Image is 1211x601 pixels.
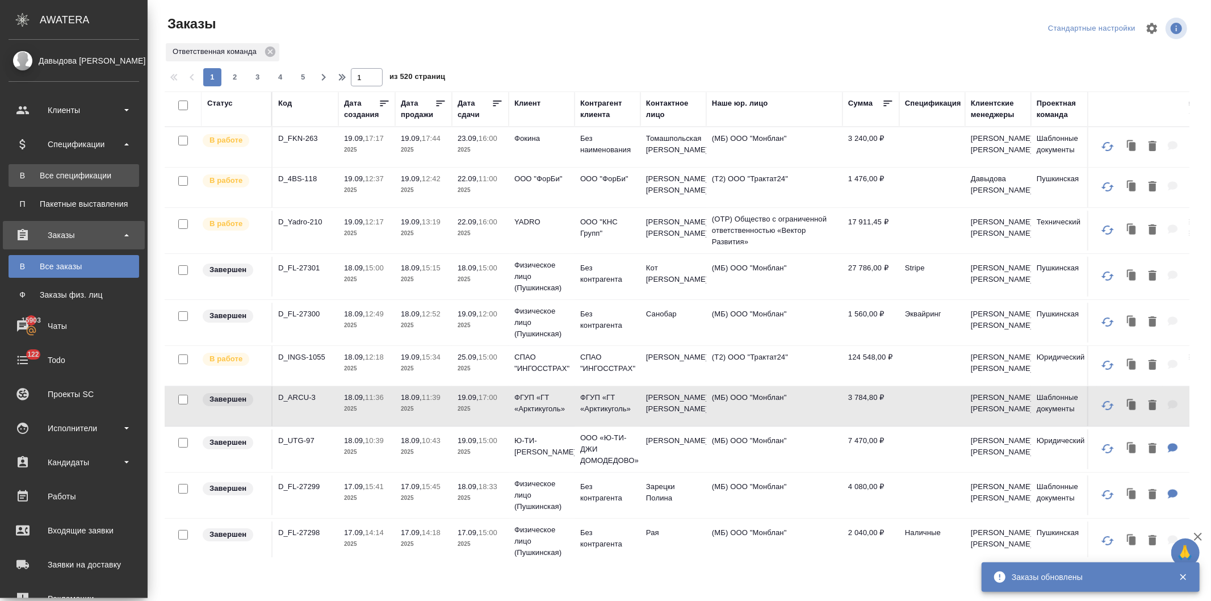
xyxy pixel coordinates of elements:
[209,437,246,448] p: Завершен
[422,353,441,361] p: 15:34
[646,98,701,120] div: Контактное лицо
[514,98,540,109] div: Клиент
[479,264,497,272] p: 15:00
[965,429,1031,469] td: [PERSON_NAME] [PERSON_NAME]
[209,394,246,405] p: Завершен
[20,349,46,360] span: 122
[514,352,569,374] p: СПАО "ИНГОССТРАХ"
[458,539,503,550] p: 2025
[580,392,635,415] p: ФГУП «ГТ «Арктикуголь»
[422,393,441,402] p: 11:39
[40,9,148,31] div: AWATERA
[1121,394,1143,418] button: Клонировать
[580,352,635,374] p: СПАО "ИНГОССТРАХ"
[14,170,133,181] div: Все спецификации
[458,174,479,183] p: 22.09,
[166,43,279,61] div: Ответственная команда
[401,228,446,239] p: 2025
[344,185,389,196] p: 2025
[1094,308,1121,336] button: Обновить
[202,173,266,189] div: Выставляет ПМ после принятия заказа от КМа
[640,521,706,561] td: Рая
[965,127,1031,167] td: [PERSON_NAME] [PERSON_NAME]
[9,255,139,278] a: ВВсе заказы
[706,346,843,386] td: (Т2) ООО "Трактат24"
[706,303,843,343] td: (МБ) ООО "Монблан"
[1121,219,1143,242] button: Клонировать
[843,475,899,515] td: 4 080,00 ₽
[479,393,497,402] p: 17:00
[401,310,422,318] p: 18.09,
[1031,211,1097,251] td: Технический
[209,529,246,540] p: Завершен
[344,310,365,318] p: 18.09,
[843,429,899,469] td: 7 470,00 ₽
[514,133,569,144] p: Фокина
[479,218,497,226] p: 16:00
[514,216,569,228] p: YADRO
[401,264,422,272] p: 18.09,
[278,435,333,446] p: D_UTG-97
[401,353,422,361] p: 19.09,
[401,539,446,550] p: 2025
[712,98,768,109] div: Наше юр. лицо
[422,264,441,272] p: 15:15
[165,15,216,33] span: Заказы
[971,98,1025,120] div: Клиентские менеджеры
[344,274,389,285] p: 2025
[365,264,384,272] p: 15:00
[278,481,333,493] p: D_FL-27299
[580,432,635,466] p: ООО «Ю-ТИ-ДЖИ ДОМОДЕДОВО»
[401,218,422,226] p: 19.09,
[209,353,242,365] p: В работе
[202,352,266,367] div: Выставляет ПМ после принятия заказа от КМа
[1121,176,1143,199] button: Клонировать
[479,482,497,491] p: 18:33
[1121,135,1143,158] button: Клонировать
[458,218,479,226] p: 22.09,
[202,308,266,324] div: Выставляет КМ при направлении счета или после выполнения всех работ/сдачи заказа клиенту. Окончат...
[640,475,706,515] td: Зарецки Полина
[3,380,145,408] a: Проекты SC
[580,173,635,185] p: ООО "ФорБи"
[401,403,446,415] p: 2025
[249,68,267,86] button: 3
[401,174,422,183] p: 19.09,
[401,185,446,196] p: 2025
[15,315,48,326] span: 15903
[401,446,446,458] p: 2025
[706,386,843,426] td: (МБ) ООО "Монблан"
[479,174,497,183] p: 11:00
[344,228,389,239] p: 2025
[1094,133,1121,160] button: Обновить
[899,257,965,297] td: Stripe
[514,392,569,415] p: ФГУП «ГТ «Арктикуголь»
[1121,529,1143,553] button: Клонировать
[479,310,497,318] p: 12:00
[580,481,635,504] p: Без контрагента
[401,144,446,156] p: 2025
[843,521,899,561] td: 2 040,00 ₽
[580,262,635,285] p: Без контрагента
[640,346,706,386] td: [PERSON_NAME]
[458,320,503,331] p: 2025
[344,363,389,374] p: 2025
[514,306,569,340] p: Физическое лицо (Пушкинская)
[422,310,441,318] p: 12:52
[9,352,139,369] div: Todo
[843,257,899,297] td: 27 786,00 ₽
[1094,216,1121,244] button: Обновить
[365,528,384,537] p: 14:14
[1094,352,1121,379] button: Обновить
[1094,173,1121,201] button: Обновить
[1121,483,1143,507] button: Клонировать
[843,386,899,426] td: 3 784,80 ₽
[278,262,333,274] p: D_FL-27301
[1121,354,1143,377] button: Клонировать
[1045,20,1138,37] div: split button
[1094,435,1121,462] button: Обновить
[514,478,569,512] p: Физическое лицо (Пушкинская)
[640,386,706,426] td: [PERSON_NAME] [PERSON_NAME]
[278,173,333,185] p: D_4BS-118
[344,482,365,491] p: 17.09,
